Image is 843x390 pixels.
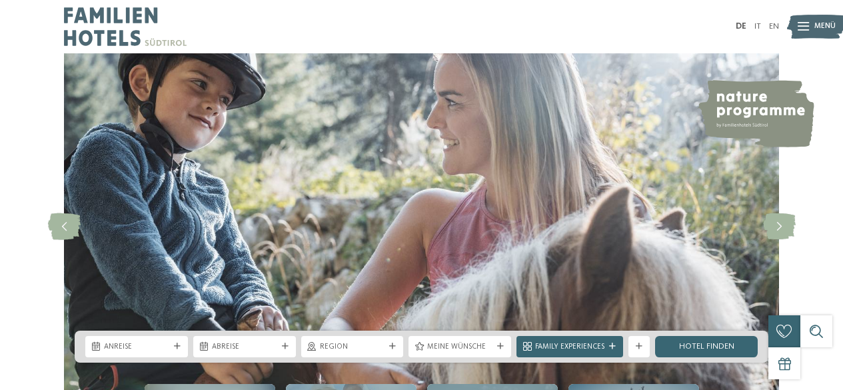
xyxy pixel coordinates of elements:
span: Meine Wünsche [427,342,492,353]
a: IT [754,22,761,31]
img: nature programme by Familienhotels Südtirol [697,80,814,147]
span: Abreise [212,342,277,353]
span: Anreise [104,342,169,353]
span: Family Experiences [535,342,604,353]
a: EN [769,22,779,31]
span: Region [320,342,385,353]
a: Hotel finden [655,336,758,357]
a: DE [736,22,746,31]
span: Menü [814,21,836,32]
